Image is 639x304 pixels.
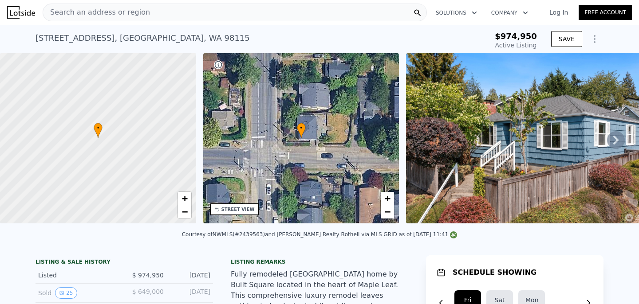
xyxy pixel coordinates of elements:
a: Zoom in [381,192,394,205]
div: STREET VIEW [221,206,255,213]
span: $ 974,950 [132,272,164,279]
span: • [297,124,306,132]
div: • [94,123,103,138]
span: − [181,206,187,217]
span: + [181,193,187,204]
a: Log In [539,8,579,17]
span: + [385,193,390,204]
img: NWMLS Logo [450,231,457,238]
div: Sold [38,287,117,299]
div: [DATE] [171,271,210,280]
span: Search an address or region [43,7,150,18]
h1: SCHEDULE SHOWING [453,267,536,278]
div: [STREET_ADDRESS] , [GEOGRAPHIC_DATA] , WA 98115 [35,32,250,44]
div: • [297,123,306,138]
div: [DATE] [171,287,210,299]
div: LISTING & SALE HISTORY [35,258,213,267]
div: Listing remarks [231,258,408,265]
button: SAVE [551,31,582,47]
span: Active Listing [495,42,537,49]
a: Zoom out [381,205,394,218]
div: Courtesy of NWMLS (#2439563) and [PERSON_NAME] Realty Bothell via MLS GRID as of [DATE] 11:41 [182,231,458,238]
a: Zoom in [178,192,191,205]
button: Solutions [429,5,484,21]
button: Show Options [586,30,603,48]
span: $974,950 [495,31,537,41]
a: Zoom out [178,205,191,218]
button: Company [484,5,535,21]
a: Free Account [579,5,632,20]
span: $ 649,000 [132,288,164,295]
span: • [94,124,103,132]
img: Lotside [7,6,35,19]
button: View historical data [55,287,77,299]
span: − [385,206,390,217]
div: Listed [38,271,117,280]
